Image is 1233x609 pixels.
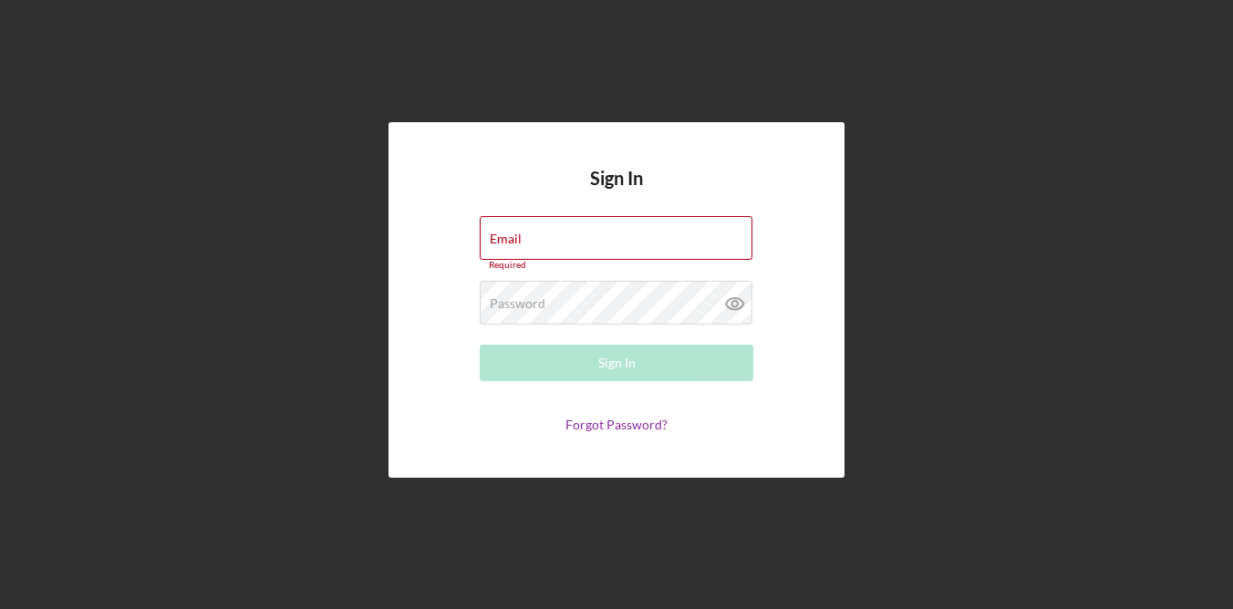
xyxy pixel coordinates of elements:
[480,260,753,271] div: Required
[598,345,636,381] div: Sign In
[490,296,545,311] label: Password
[490,232,522,246] label: Email
[565,417,668,432] a: Forgot Password?
[480,345,753,381] button: Sign In
[590,168,643,216] h4: Sign In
